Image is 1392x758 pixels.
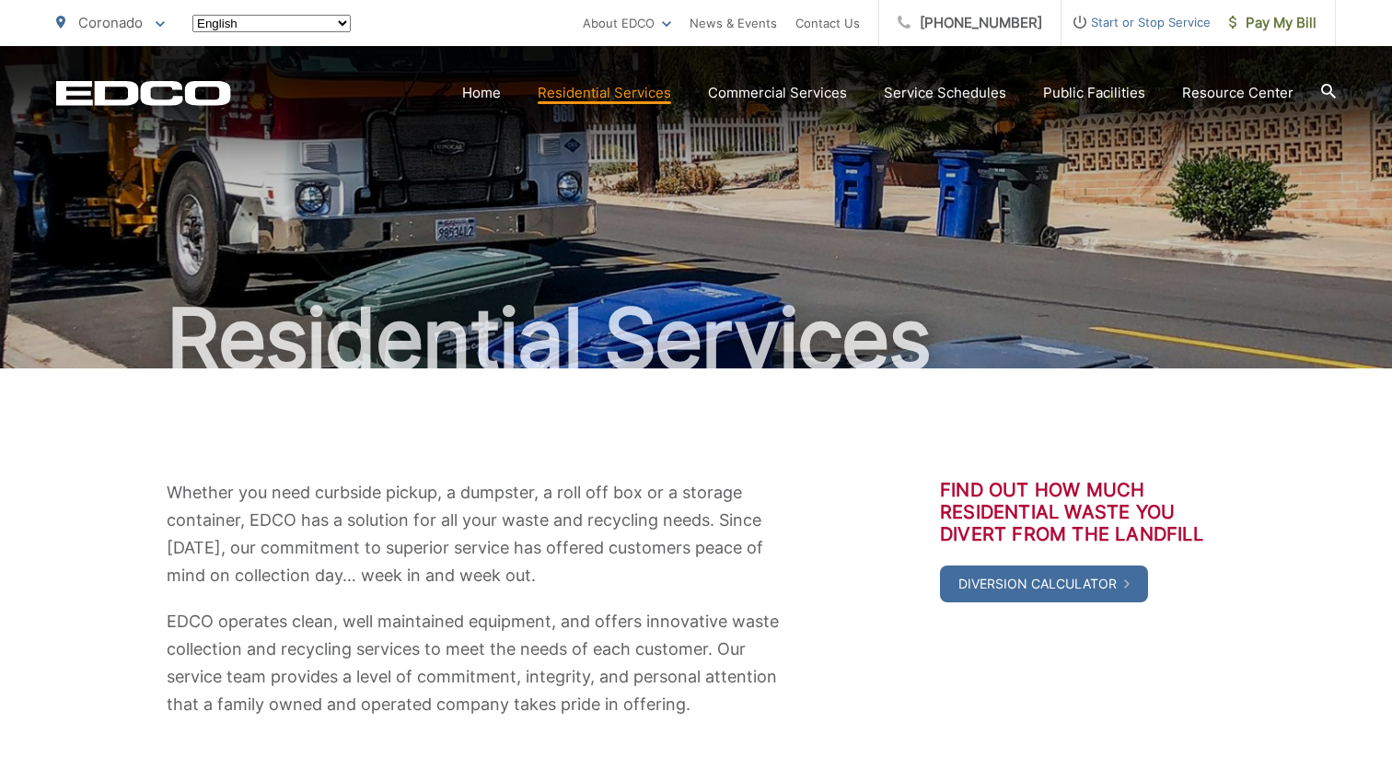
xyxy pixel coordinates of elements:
a: Contact Us [795,12,860,34]
a: Public Facilities [1043,82,1145,104]
a: About EDCO [583,12,671,34]
h3: Find out how much residential waste you divert from the landfill [940,479,1225,545]
a: Commercial Services [708,82,847,104]
span: Coronado [78,14,143,31]
h1: Residential Services [56,293,1336,385]
select: Select a language [192,15,351,32]
a: Service Schedules [884,82,1006,104]
a: Residential Services [538,82,671,104]
a: News & Events [690,12,777,34]
a: Diversion Calculator [940,566,1148,602]
p: Whether you need curbside pickup, a dumpster, a roll off box or a storage container, EDCO has a s... [167,479,783,589]
a: EDCD logo. Return to the homepage. [56,80,231,106]
p: EDCO operates clean, well maintained equipment, and offers innovative waste collection and recycl... [167,608,783,718]
a: Resource Center [1182,82,1293,104]
span: Pay My Bill [1229,12,1317,34]
a: Home [462,82,501,104]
